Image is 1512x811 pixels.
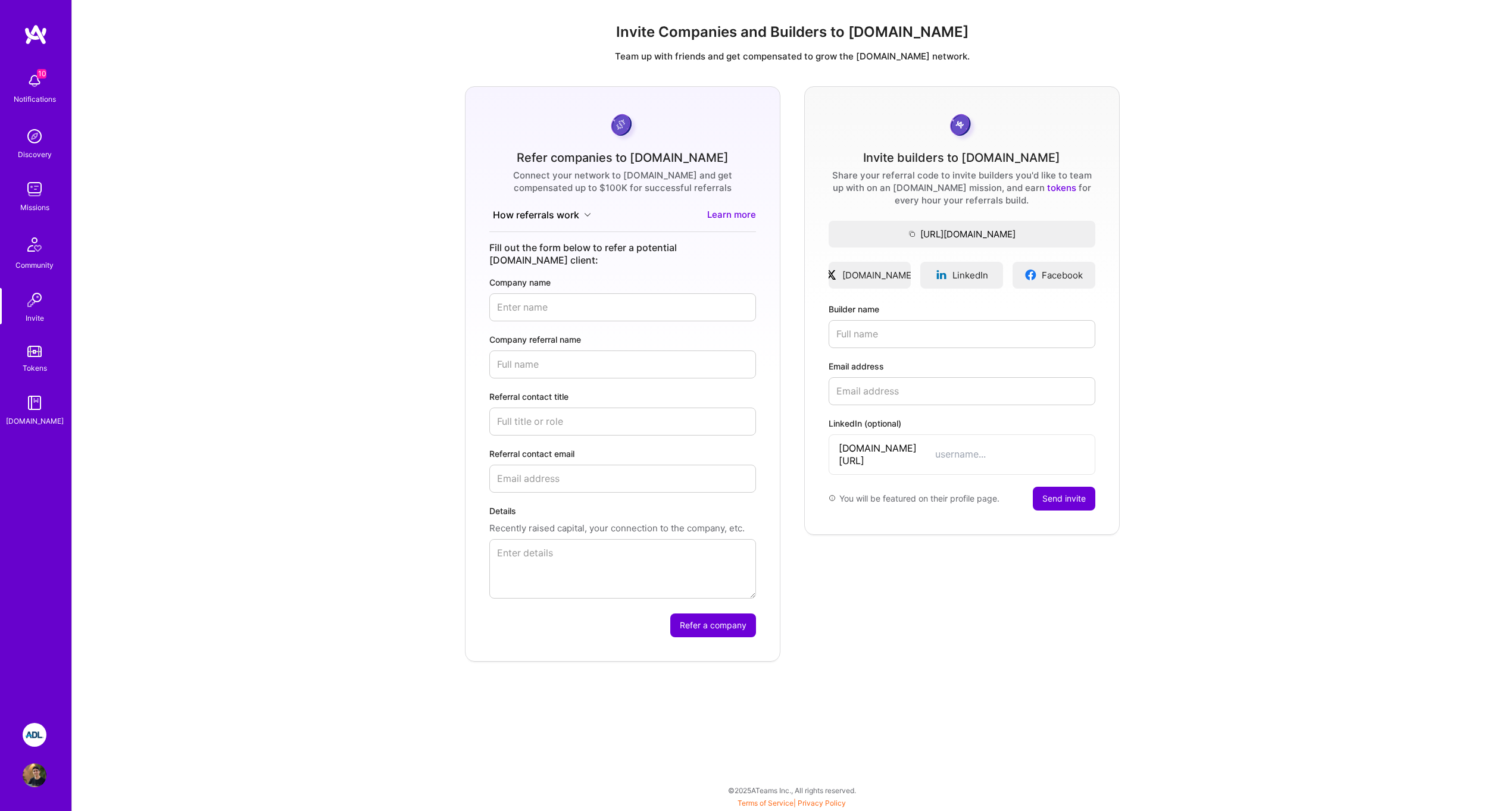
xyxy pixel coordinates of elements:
[738,799,794,807] a: Terms of Service
[825,269,838,281] img: xLogo
[71,775,1512,805] div: © 2025 ATeams Inc., All rights reserved.
[23,362,47,374] div: Tokens
[842,269,914,281] span: [DOMAIN_NAME]
[20,763,49,787] a: User Avatar
[839,442,935,467] span: [DOMAIN_NAME][URL]
[920,262,1003,289] a: LinkedIn
[829,487,999,511] div: You will be featured on their profile page.
[935,269,948,281] img: linkedinLogo
[489,522,756,534] p: Recently raised capital, your connection to the company, etc.
[829,417,1095,430] label: LinkedIn (optional)
[20,201,49,214] div: Missions
[6,415,64,427] div: [DOMAIN_NAME]
[489,350,756,378] input: Full name
[20,723,49,747] a: ADL: Technology Modernization Sprint 1
[946,111,977,142] img: grayCoin
[829,262,911,289] a: [DOMAIN_NAME]
[23,391,46,415] img: guide book
[829,228,1095,240] span: [URL][DOMAIN_NAME]
[489,293,756,321] input: Enter name
[829,169,1095,206] div: Share your referral code to invite builders you'd like to team up with on an [DOMAIN_NAME] missio...
[23,124,46,148] img: discovery
[829,221,1095,248] button: [URL][DOMAIN_NAME]
[798,799,846,807] a: Privacy Policy
[489,408,756,436] input: Full title or role
[23,763,46,787] img: User Avatar
[952,269,988,281] span: LinkedIn
[15,259,54,271] div: Community
[24,24,48,45] img: logo
[489,208,595,222] button: How referrals work
[23,723,46,747] img: ADL: Technology Modernization Sprint 1
[14,93,56,105] div: Notifications
[18,148,52,161] div: Discovery
[23,288,46,312] img: Invite
[489,276,756,289] label: Company name
[489,242,756,267] div: Fill out the form below to refer a potential [DOMAIN_NAME] client:
[829,320,1095,348] input: Full name
[607,111,638,142] img: purpleCoin
[829,377,1095,405] input: Email address
[1047,182,1076,193] a: tokens
[829,303,1095,315] label: Builder name
[20,230,49,259] img: Community
[489,505,756,517] label: Details
[1013,262,1095,289] a: Facebook
[26,312,44,324] div: Invite
[23,69,46,93] img: bell
[37,69,46,79] span: 10
[1033,487,1095,511] button: Send invite
[82,24,1502,41] h1: Invite Companies and Builders to [DOMAIN_NAME]
[1024,269,1037,281] img: facebookLogo
[829,360,1095,372] label: Email address
[707,208,756,222] a: Learn more
[27,346,42,357] img: tokens
[489,390,756,403] label: Referral contact title
[738,799,846,807] span: |
[489,169,756,194] div: Connect your network to [DOMAIN_NAME] and get compensated up to $100K for successful referrals
[489,333,756,346] label: Company referral name
[82,50,1502,62] p: Team up with friends and get compensated to grow the [DOMAIN_NAME] network.
[863,152,1060,164] div: Invite builders to [DOMAIN_NAME]
[489,447,756,460] label: Referral contact email
[23,177,46,201] img: teamwork
[489,465,756,493] input: Email address
[1042,269,1083,281] span: Facebook
[670,613,756,637] button: Refer a company
[935,448,1085,461] input: username...
[517,152,729,164] div: Refer companies to [DOMAIN_NAME]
